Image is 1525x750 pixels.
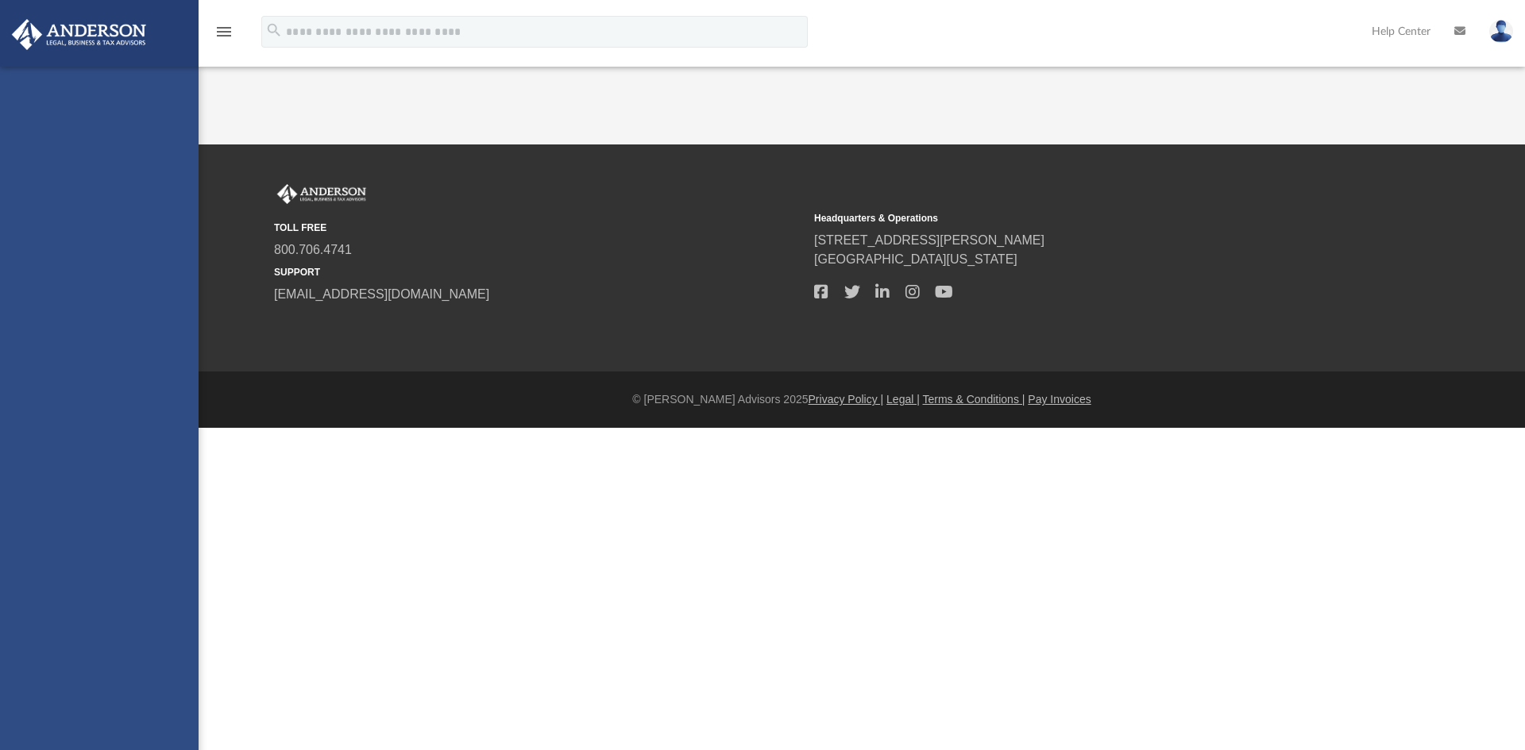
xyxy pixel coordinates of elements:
a: Legal | [886,393,920,406]
a: Pay Invoices [1028,393,1091,406]
a: Terms & Conditions | [923,393,1025,406]
small: TOLL FREE [274,221,803,235]
a: [EMAIL_ADDRESS][DOMAIN_NAME] [274,287,489,301]
div: © [PERSON_NAME] Advisors 2025 [199,391,1525,408]
img: Anderson Advisors Platinum Portal [7,19,151,50]
img: User Pic [1489,20,1513,43]
img: Anderson Advisors Platinum Portal [274,184,369,205]
small: SUPPORT [274,265,803,279]
a: [GEOGRAPHIC_DATA][US_STATE] [814,252,1017,266]
i: search [265,21,283,39]
a: 800.706.4741 [274,243,352,256]
a: menu [214,30,234,41]
a: Privacy Policy | [809,393,884,406]
a: [STREET_ADDRESS][PERSON_NAME] [814,233,1044,247]
small: Headquarters & Operations [814,211,1343,225]
i: menu [214,22,234,41]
